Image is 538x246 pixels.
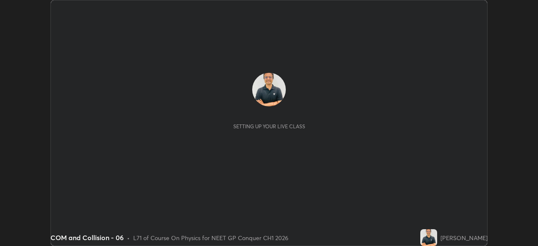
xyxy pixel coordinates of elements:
[252,73,286,106] img: 37e60c5521b4440f9277884af4c92300.jpg
[127,233,130,242] div: •
[420,229,437,246] img: 37e60c5521b4440f9277884af4c92300.jpg
[50,233,124,243] div: COM and Collision - 06
[440,233,488,242] div: [PERSON_NAME]
[133,233,288,242] div: L71 of Course On Physics for NEET GP Conquer CH1 2026
[233,123,305,130] div: Setting up your live class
